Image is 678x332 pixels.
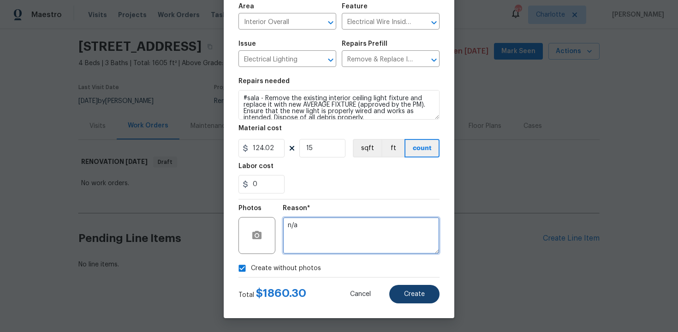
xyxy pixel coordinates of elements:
[238,78,290,85] h5: Repairs needed
[238,3,254,10] h5: Area
[342,41,387,47] h5: Repairs Prefill
[238,289,306,300] div: Total
[238,163,274,169] h5: Labor cost
[238,41,256,47] h5: Issue
[251,264,321,273] span: Create without photos
[381,139,404,157] button: ft
[350,291,371,298] span: Cancel
[428,54,440,66] button: Open
[335,285,386,303] button: Cancel
[238,90,440,120] textarea: #sala - Remove the existing interior ceiling light fixture and replace it with new AVERAGE FIXTUR...
[238,125,282,132] h5: Material cost
[342,3,368,10] h5: Feature
[404,139,440,157] button: count
[324,16,337,29] button: Open
[324,54,337,66] button: Open
[283,217,440,254] textarea: n/a
[283,205,310,211] h5: Reason*
[404,291,425,298] span: Create
[428,16,440,29] button: Open
[389,285,440,303] button: Create
[353,139,381,157] button: sqft
[256,288,306,299] span: $ 1860.30
[238,205,262,211] h5: Photos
